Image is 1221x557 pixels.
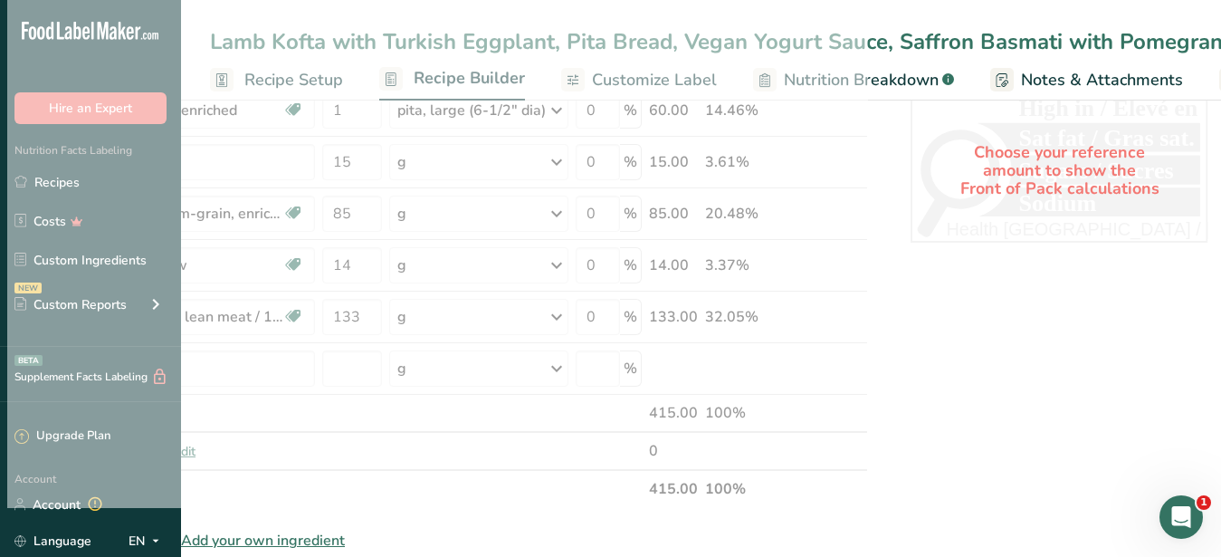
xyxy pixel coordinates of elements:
[7,530,868,552] div: Can't find your ingredient?
[1021,68,1183,92] span: Notes & Attachments
[14,525,91,557] a: Language
[181,530,345,552] span: Add your own ingredient
[990,60,1183,101] a: Notes & Attachments
[129,530,167,552] div: EN
[1197,495,1211,510] span: 1
[911,91,1209,250] div: Choose your reference amount to show the Front of Pack calculations
[1159,495,1203,539] iframe: Intercom live chat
